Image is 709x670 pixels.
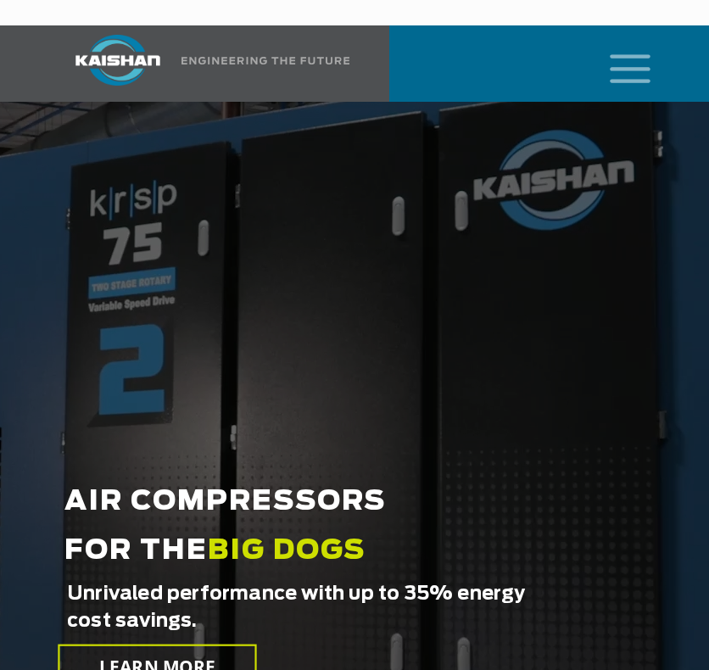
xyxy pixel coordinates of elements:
[181,57,349,64] img: Engineering the future
[54,35,181,86] img: kaishan logo
[54,25,350,102] a: Kaishan USA
[208,537,366,564] span: BIG DOGS
[603,49,632,78] a: mobile menu
[67,580,547,634] span: Unrivaled performance with up to 35% energy cost savings.
[64,477,544,629] h2: AIR COMPRESSORS FOR THE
